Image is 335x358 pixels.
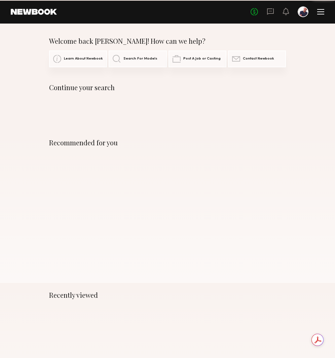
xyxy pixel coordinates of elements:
a: Post A Job or Casting [169,50,226,67]
span: Search For Models [123,57,157,61]
div: Continue your search [49,83,286,92]
span: Learn About Newbook [64,57,103,61]
a: Search For Models [109,50,166,67]
span: Contact Newbook [243,57,274,61]
div: Recommended for you [49,139,286,147]
a: Learn About Newbook [49,50,107,67]
span: Post A Job or Casting [183,57,221,61]
a: Contact Newbook [228,50,286,67]
div: Recently viewed [49,291,286,299]
div: Welcome back [PERSON_NAME]! How can we help? [49,37,286,45]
